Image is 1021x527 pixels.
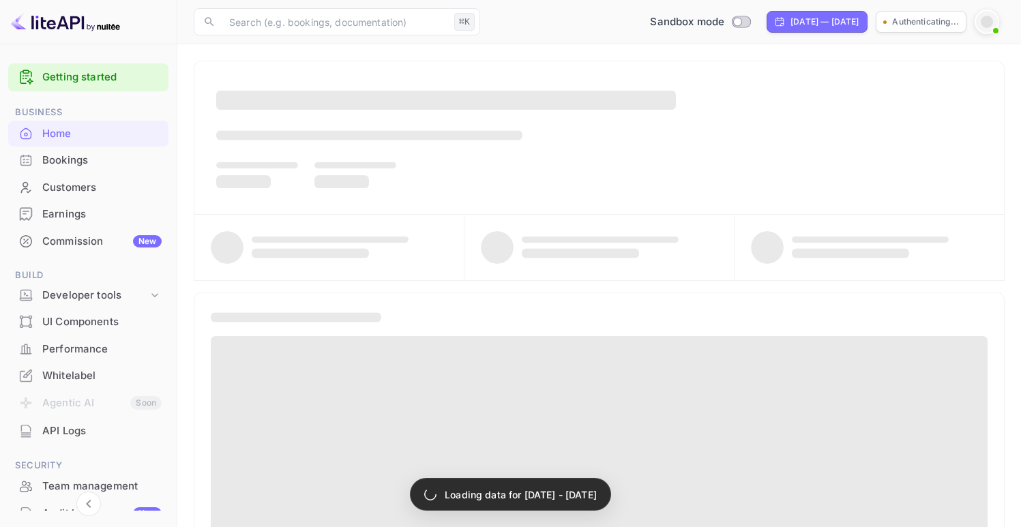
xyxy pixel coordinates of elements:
[8,175,168,201] div: Customers
[8,175,168,200] a: Customers
[650,14,724,30] span: Sandbox mode
[8,201,168,226] a: Earnings
[8,105,168,120] span: Business
[42,506,162,522] div: Audit logs
[8,63,168,91] div: Getting started
[8,147,168,172] a: Bookings
[790,16,859,28] div: [DATE] — [DATE]
[8,228,168,255] div: CommissionNew
[42,180,162,196] div: Customers
[8,228,168,254] a: CommissionNew
[445,487,597,502] p: Loading data for [DATE] - [DATE]
[8,336,168,361] a: Performance
[42,234,162,250] div: Commission
[42,342,162,357] div: Performance
[8,473,168,498] a: Team management
[454,13,475,31] div: ⌘K
[42,207,162,222] div: Earnings
[42,479,162,494] div: Team management
[8,284,168,307] div: Developer tools
[8,121,168,147] div: Home
[8,418,168,445] div: API Logs
[892,16,959,28] p: Authenticating...
[42,314,162,330] div: UI Components
[133,235,162,247] div: New
[8,363,168,388] a: Whitelabel
[42,288,148,303] div: Developer tools
[42,153,162,168] div: Bookings
[11,11,120,33] img: LiteAPI logo
[8,147,168,174] div: Bookings
[8,201,168,228] div: Earnings
[8,309,168,335] div: UI Components
[42,368,162,384] div: Whitelabel
[8,309,168,334] a: UI Components
[8,336,168,363] div: Performance
[133,507,162,520] div: New
[8,418,168,443] a: API Logs
[42,423,162,439] div: API Logs
[8,363,168,389] div: Whitelabel
[8,268,168,283] span: Build
[42,70,162,85] a: Getting started
[8,121,168,146] a: Home
[42,126,162,142] div: Home
[76,492,101,516] button: Collapse navigation
[221,8,449,35] input: Search (e.g. bookings, documentation)
[8,458,168,473] span: Security
[8,500,168,526] a: Audit logsNew
[645,14,756,30] div: Switch to Production mode
[8,473,168,500] div: Team management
